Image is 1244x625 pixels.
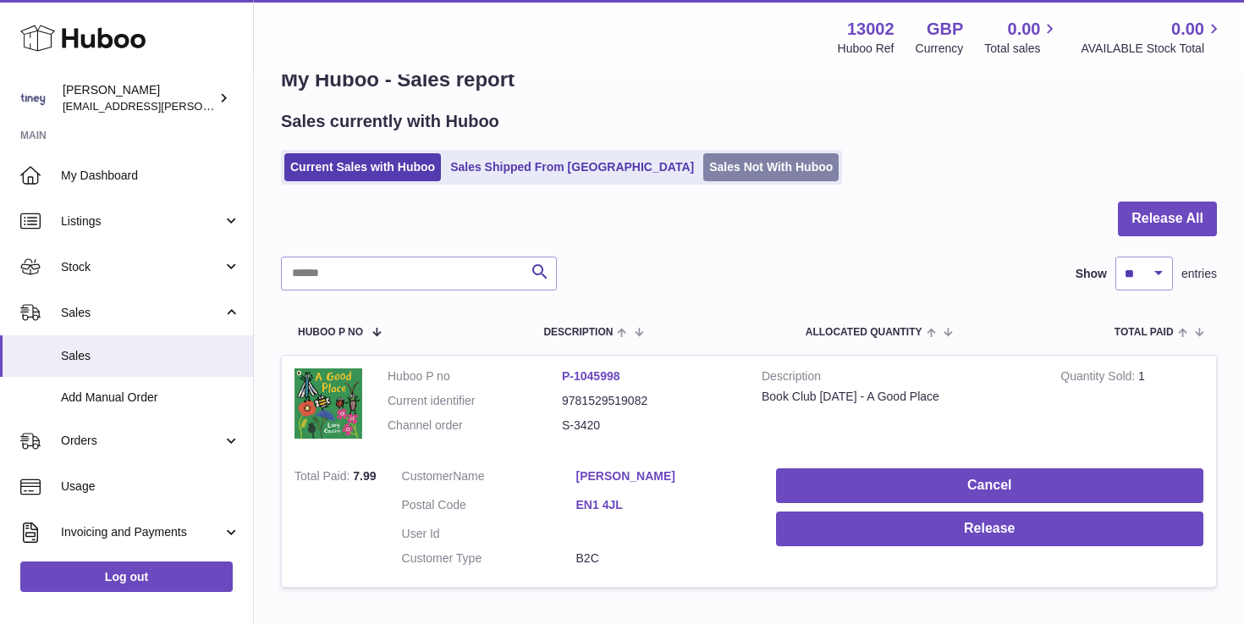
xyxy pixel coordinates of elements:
[61,305,223,321] span: Sales
[776,468,1203,503] button: Cancel
[61,213,223,230] span: Listings
[402,497,576,517] dt: Postal Code
[20,561,233,592] a: Log out
[402,469,454,483] span: Customer
[847,18,894,41] strong: 13002
[543,327,613,338] span: Description
[576,550,751,567] dd: B2C
[402,468,576,489] dt: Name
[562,418,736,434] dd: S-3420
[61,348,240,364] span: Sales
[1048,356,1216,456] td: 1
[281,110,499,133] h2: Sales currently with Huboo
[576,468,751,484] a: [PERSON_NAME]
[562,369,620,383] a: P-1045998
[762,368,1035,389] strong: Description
[388,418,562,434] dt: Channel order
[61,433,223,449] span: Orders
[562,393,736,409] dd: 9781529519082
[916,41,964,57] div: Currency
[1060,369,1138,387] strong: Quantity Sold
[61,478,240,495] span: Usage
[1081,41,1224,57] span: AVAILABLE Stock Total
[1118,202,1217,236] button: Release All
[927,18,963,41] strong: GBP
[20,86,46,111] img: services@tiney.co
[61,390,240,406] span: Add Manual Order
[402,550,576,567] dt: Customer Type
[388,368,562,384] dt: Huboo P no
[576,497,751,513] a: EN1 4JL
[61,524,223,540] span: Invoicing and Payments
[1181,266,1217,282] span: entries
[984,41,1060,57] span: Total sales
[63,99,339,113] span: [EMAIL_ADDRESS][PERSON_NAME][DOMAIN_NAME]
[402,526,576,542] dt: User Id
[806,327,922,338] span: ALLOCATED Quantity
[703,153,839,181] a: Sales Not With Huboo
[61,168,240,184] span: My Dashboard
[63,82,215,114] div: [PERSON_NAME]
[61,259,223,275] span: Stock
[298,327,363,338] span: Huboo P no
[284,153,441,181] a: Current Sales with Huboo
[1076,266,1107,282] label: Show
[1115,327,1174,338] span: Total paid
[353,469,376,483] span: 7.99
[762,389,1035,405] div: Book Club [DATE] - A Good Place
[1081,18,1224,57] a: 0.00 AVAILABLE Stock Total
[1008,18,1041,41] span: 0.00
[776,512,1203,546] button: Release
[838,41,894,57] div: Huboo Ref
[281,66,1217,93] h1: My Huboo - Sales report
[388,393,562,409] dt: Current identifier
[1171,18,1204,41] span: 0.00
[294,469,353,487] strong: Total Paid
[444,153,700,181] a: Sales Shipped From [GEOGRAPHIC_DATA]
[294,368,362,439] img: 1748351318.png
[984,18,1060,57] a: 0.00 Total sales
